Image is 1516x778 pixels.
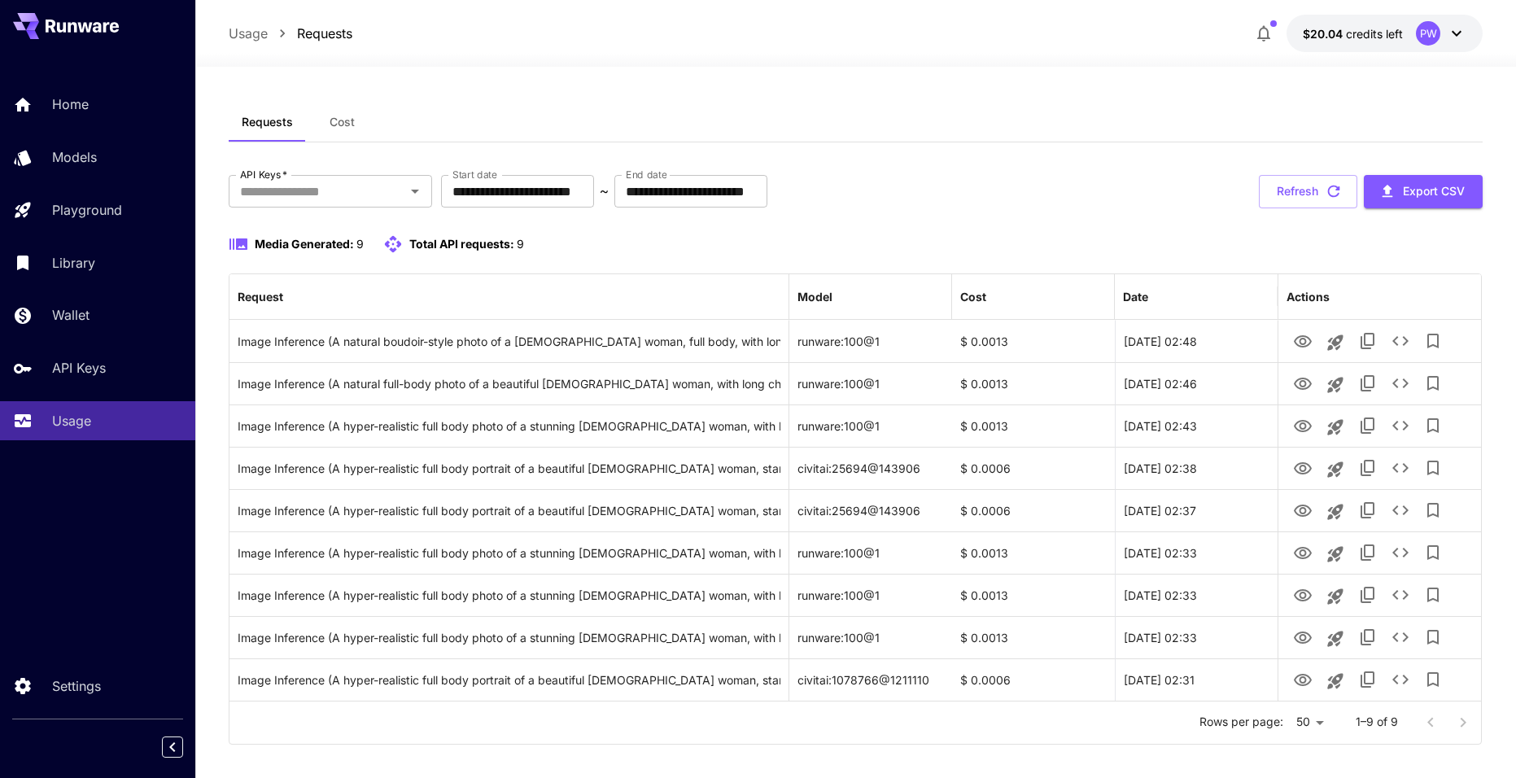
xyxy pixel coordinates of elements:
div: Click to copy prompt [238,617,780,658]
p: Settings [52,676,101,696]
span: 9 [517,237,524,251]
span: Cost [330,115,355,129]
p: Library [52,253,95,273]
div: Model [797,290,832,304]
button: Add to library [1417,663,1449,696]
button: Add to library [1417,367,1449,400]
div: 28 Sep, 2025 02:38 [1115,447,1278,489]
div: civitai:25694@143906 [789,489,952,531]
p: API Keys [52,358,106,378]
div: Click to copy prompt [238,659,780,701]
div: $ 0.0006 [952,447,1115,489]
p: Models [52,147,97,167]
div: 28 Sep, 2025 02:33 [1115,531,1278,574]
div: PW [1416,21,1440,46]
div: $ 0.0013 [952,320,1115,362]
button: See details [1384,494,1417,527]
p: ~ [600,181,609,201]
button: Launch in playground [1319,623,1352,655]
div: runware:100@1 [789,404,952,447]
button: View [1287,409,1319,442]
div: Request [238,290,283,304]
div: Collapse sidebar [174,732,195,762]
span: Media Generated: [255,237,354,251]
div: 28 Sep, 2025 02:33 [1115,574,1278,616]
div: $ 0.0013 [952,616,1115,658]
button: Copy TaskUUID [1352,452,1384,484]
div: Actions [1287,290,1330,304]
button: Launch in playground [1319,538,1352,570]
p: Home [52,94,89,114]
button: Copy TaskUUID [1352,494,1384,527]
button: See details [1384,536,1417,569]
button: Add to library [1417,621,1449,653]
button: Add to library [1417,579,1449,611]
button: Add to library [1417,452,1449,484]
button: See details [1384,367,1417,400]
button: View [1287,535,1319,569]
div: 28 Sep, 2025 02:33 [1115,616,1278,658]
div: Click to copy prompt [238,405,780,447]
button: Copy TaskUUID [1352,367,1384,400]
button: Launch in playground [1319,369,1352,401]
button: Add to library [1417,325,1449,357]
button: See details [1384,409,1417,442]
button: View [1287,493,1319,527]
button: Open [404,180,426,203]
a: Requests [297,24,352,43]
button: $20.0417PW [1287,15,1483,52]
p: Usage [52,411,91,431]
div: 50 [1290,710,1330,734]
div: 28 Sep, 2025 02:46 [1115,362,1278,404]
button: Export CSV [1364,175,1483,208]
div: Click to copy prompt [238,532,780,574]
button: See details [1384,621,1417,653]
div: runware:100@1 [789,320,952,362]
label: API Keys [240,168,287,181]
div: Date [1123,290,1148,304]
button: View [1287,578,1319,611]
label: Start date [452,168,497,181]
button: Launch in playground [1319,411,1352,444]
nav: breadcrumb [229,24,352,43]
button: Add to library [1417,536,1449,569]
button: See details [1384,579,1417,611]
button: View [1287,366,1319,400]
div: Click to copy prompt [238,575,780,616]
span: Total API requests: [409,237,514,251]
div: 28 Sep, 2025 02:37 [1115,489,1278,531]
div: runware:100@1 [789,362,952,404]
button: View [1287,451,1319,484]
button: Refresh [1259,175,1357,208]
button: View [1287,662,1319,696]
div: Click to copy prompt [238,490,780,531]
button: View [1287,620,1319,653]
span: $20.04 [1303,27,1346,41]
div: 28 Sep, 2025 02:31 [1115,658,1278,701]
label: End date [626,168,666,181]
p: Usage [229,24,268,43]
button: Copy TaskUUID [1352,621,1384,653]
button: See details [1384,452,1417,484]
p: 1–9 of 9 [1356,714,1398,730]
button: Add to library [1417,494,1449,527]
span: Requests [242,115,293,129]
button: Copy TaskUUID [1352,579,1384,611]
p: Rows per page: [1199,714,1283,730]
button: Copy TaskUUID [1352,536,1384,569]
button: Copy TaskUUID [1352,325,1384,357]
button: Copy TaskUUID [1352,409,1384,442]
button: See details [1384,325,1417,357]
button: Launch in playground [1319,665,1352,697]
button: Launch in playground [1319,453,1352,486]
div: Click to copy prompt [238,321,780,362]
button: Launch in playground [1319,496,1352,528]
div: $ 0.0013 [952,404,1115,447]
button: Copy TaskUUID [1352,663,1384,696]
div: $ 0.0006 [952,489,1115,531]
div: civitai:25694@143906 [789,447,952,489]
div: $ 0.0013 [952,531,1115,574]
div: Cost [960,290,986,304]
button: See details [1384,663,1417,696]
